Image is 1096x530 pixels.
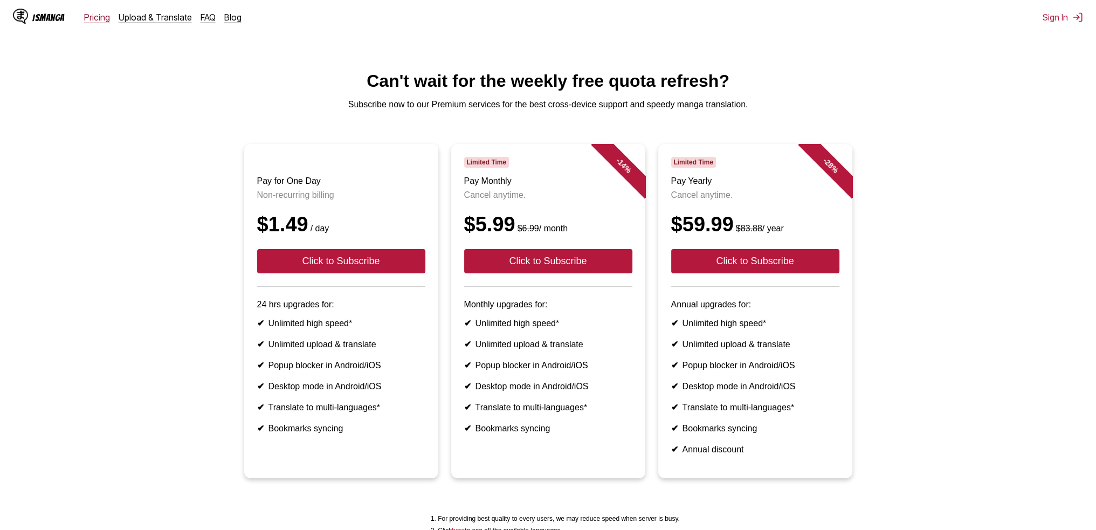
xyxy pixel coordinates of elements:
b: ✔ [257,403,264,412]
a: FAQ [201,12,216,23]
b: ✔ [671,382,678,391]
div: $1.49 [257,213,425,236]
small: / day [308,224,329,233]
b: ✔ [671,361,678,370]
li: Unlimited high speed* [464,318,632,328]
img: Sign out [1072,12,1083,23]
li: Annual discount [671,444,839,455]
b: ✔ [671,319,678,328]
div: - 14 % [591,133,656,198]
b: ✔ [464,361,471,370]
b: ✔ [671,445,678,454]
button: Click to Subscribe [671,249,839,273]
a: Blog [224,12,242,23]
img: IsManga Logo [13,9,28,24]
li: Unlimited upload & translate [257,339,425,349]
b: ✔ [257,382,264,391]
li: Popup blocker in Android/iOS [464,360,632,370]
span: Limited Time [464,157,509,168]
a: IsManga LogoIsManga [13,9,84,26]
div: - 28 % [798,133,863,198]
li: Translate to multi-languages* [464,402,632,412]
b: ✔ [464,424,471,433]
li: Desktop mode in Android/iOS [257,381,425,391]
b: ✔ [671,403,678,412]
li: Bookmarks syncing [464,423,632,433]
button: Click to Subscribe [464,249,632,273]
div: IsManga [32,12,65,23]
p: Cancel anytime. [671,190,839,200]
b: ✔ [257,361,264,370]
li: Bookmarks syncing [671,423,839,433]
li: For providing best quality to every users, we may reduce speed when server is busy. [438,515,680,522]
b: ✔ [257,424,264,433]
h3: Pay for One Day [257,176,425,186]
p: Monthly upgrades for: [464,300,632,309]
li: Unlimited upload & translate [671,339,839,349]
p: Subscribe now to our Premium services for the best cross-device support and speedy manga translat... [9,100,1087,109]
b: ✔ [464,403,471,412]
li: Translate to multi-languages* [257,402,425,412]
a: Pricing [84,12,110,23]
li: Unlimited high speed* [671,318,839,328]
div: $59.99 [671,213,839,236]
p: Cancel anytime. [464,190,632,200]
small: / month [515,224,568,233]
p: Non-recurring billing [257,190,425,200]
b: ✔ [464,382,471,391]
li: Popup blocker in Android/iOS [671,360,839,370]
p: Annual upgrades for: [671,300,839,309]
button: Click to Subscribe [257,249,425,273]
s: $83.88 [736,224,762,233]
small: / year [734,224,784,233]
b: ✔ [464,319,471,328]
b: ✔ [671,340,678,349]
span: Limited Time [671,157,716,168]
button: Sign In [1043,12,1083,23]
h3: Pay Monthly [464,176,632,186]
li: Unlimited high speed* [257,318,425,328]
s: $6.99 [518,224,539,233]
li: Popup blocker in Android/iOS [257,360,425,370]
h1: Can't wait for the weekly free quota refresh? [9,71,1087,91]
b: ✔ [257,319,264,328]
div: $5.99 [464,213,632,236]
h3: Pay Yearly [671,176,839,186]
b: ✔ [464,340,471,349]
b: ✔ [671,424,678,433]
li: Desktop mode in Android/iOS [464,381,632,391]
li: Desktop mode in Android/iOS [671,381,839,391]
p: 24 hrs upgrades for: [257,300,425,309]
li: Bookmarks syncing [257,423,425,433]
b: ✔ [257,340,264,349]
a: Upload & Translate [119,12,192,23]
li: Translate to multi-languages* [671,402,839,412]
li: Unlimited upload & translate [464,339,632,349]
